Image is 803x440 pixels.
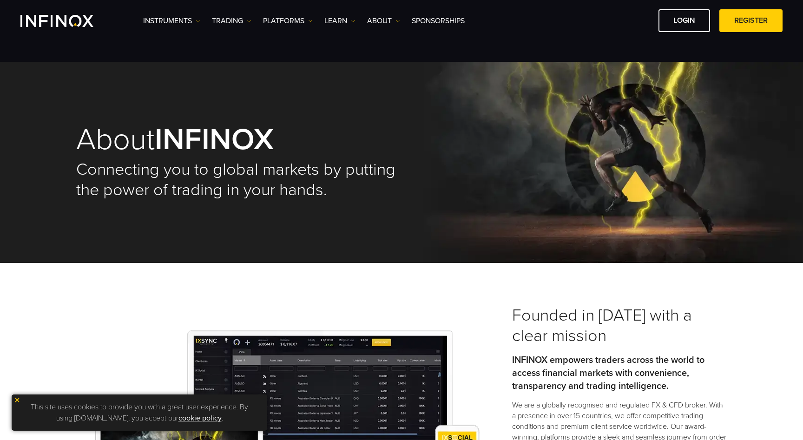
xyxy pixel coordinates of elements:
a: REGISTER [719,9,783,32]
a: cookie policy [178,414,222,423]
a: LOGIN [658,9,710,32]
a: ABOUT [367,15,400,26]
strong: INFINOX [155,121,274,158]
h3: Founded in [DATE] with a clear mission [512,305,727,346]
a: Learn [324,15,355,26]
p: INFINOX empowers traders across the world to access financial markets with convenience, transpare... [512,354,727,393]
a: PLATFORMS [263,15,313,26]
p: This site uses cookies to provide you with a great user experience. By using [DOMAIN_NAME], you a... [16,399,263,426]
a: TRADING [212,15,251,26]
a: SPONSORSHIPS [412,15,465,26]
h1: About [76,125,401,155]
a: INFINOX Logo [20,15,115,27]
a: Instruments [143,15,200,26]
h2: Connecting you to global markets by putting the power of trading in your hands. [76,159,401,200]
img: yellow close icon [14,397,20,403]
